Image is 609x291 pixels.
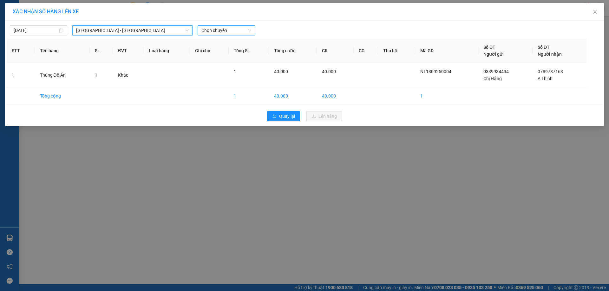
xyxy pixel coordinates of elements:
[538,76,553,81] span: A Thịnh
[538,69,563,74] span: 0789787163
[14,27,58,34] input: 13/09/2025
[483,52,504,57] span: Người gửi
[415,39,478,63] th: Mã GD
[234,69,236,74] span: 1
[5,27,70,36] div: 0339934434
[74,13,119,21] div: A Thịnh
[90,39,113,63] th: SL
[306,111,342,121] button: uploadLên hàng
[144,39,190,63] th: Loại hàng
[5,41,15,47] span: CR :
[269,39,317,63] th: Tổng cước
[185,28,189,32] span: down
[35,87,90,105] td: Tổng cộng
[272,114,277,119] span: rollback
[5,5,70,20] div: [GEOGRAPHIC_DATA]
[74,5,119,13] div: Quận 1
[483,76,502,81] span: Chị Hằng
[76,26,189,35] span: Nha Trang - Quận 1
[354,39,378,63] th: CC
[7,39,35,63] th: STT
[229,87,269,105] td: 1
[483,45,495,50] span: Số ĐT
[7,63,35,87] td: 1
[483,69,509,74] span: 0339934434
[201,26,251,35] span: Chọn chuyến
[74,6,89,13] span: Nhận:
[5,5,15,12] span: Gửi:
[538,45,550,50] span: Số ĐT
[35,39,90,63] th: Tên hàng
[274,69,288,74] span: 40.000
[586,3,604,21] button: Close
[5,40,71,47] div: 40.000
[269,87,317,105] td: 40.000
[74,21,119,29] div: 0789787163
[190,39,229,63] th: Ghi chú
[317,87,354,105] td: 40.000
[35,63,90,87] td: Thùng Đồ Ăn
[279,113,295,120] span: Quay lại
[317,39,354,63] th: CR
[415,87,478,105] td: 1
[322,69,336,74] span: 40.000
[229,39,269,63] th: Tổng SL
[267,111,300,121] button: rollbackQuay lại
[113,39,144,63] th: ĐVT
[95,73,97,78] span: 1
[593,9,598,14] span: close
[538,52,562,57] span: Người nhận
[113,63,144,87] td: Khác
[5,20,70,27] div: Chị Hằng
[13,9,79,15] span: XÁC NHẬN SỐ HÀNG LÊN XE
[378,39,416,63] th: Thu hộ
[420,69,451,74] span: NT1309250004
